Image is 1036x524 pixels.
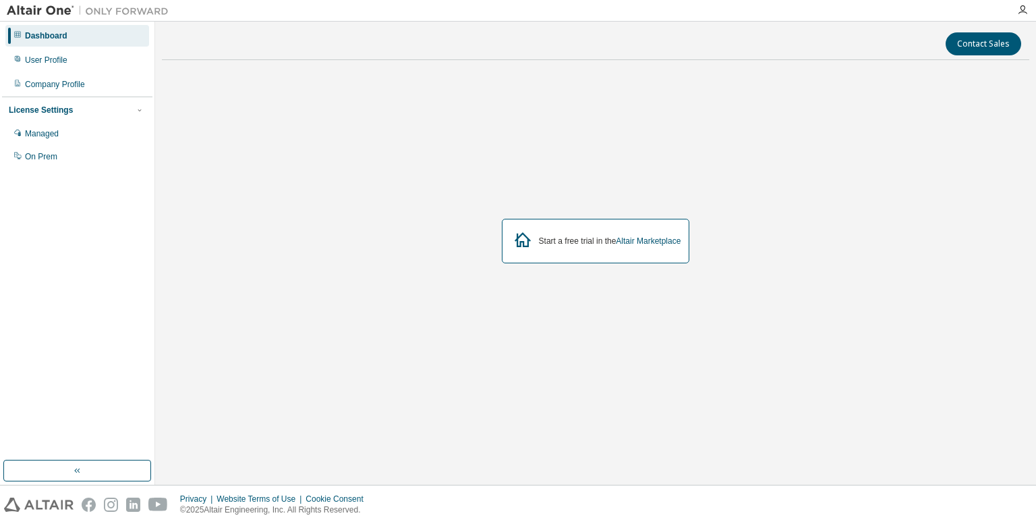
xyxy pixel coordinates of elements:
[104,498,118,512] img: instagram.svg
[306,494,371,504] div: Cookie Consent
[946,32,1021,55] button: Contact Sales
[25,55,67,65] div: User Profile
[25,151,57,162] div: On Prem
[180,504,372,516] p: © 2025 Altair Engineering, Inc. All Rights Reserved.
[4,498,74,512] img: altair_logo.svg
[539,236,681,246] div: Start a free trial in the
[82,498,96,512] img: facebook.svg
[9,105,73,115] div: License Settings
[126,498,140,512] img: linkedin.svg
[7,4,175,18] img: Altair One
[616,236,681,246] a: Altair Marketplace
[180,494,217,504] div: Privacy
[217,494,306,504] div: Website Terms of Use
[25,30,67,41] div: Dashboard
[25,128,59,139] div: Managed
[25,79,85,90] div: Company Profile
[148,498,168,512] img: youtube.svg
